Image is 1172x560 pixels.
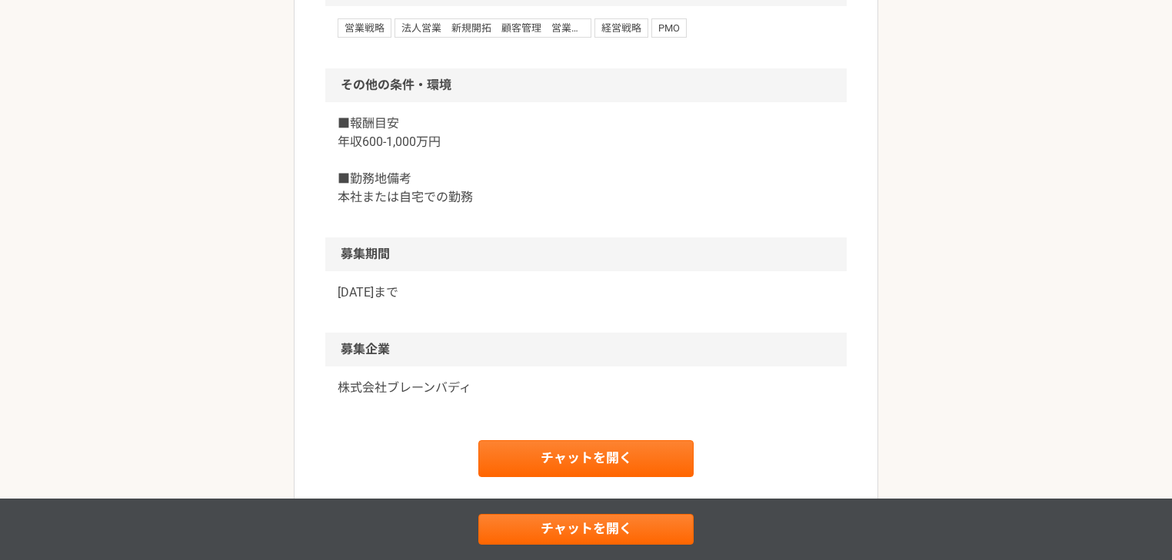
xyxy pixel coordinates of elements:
p: ■報酬目安 年収600-1,000万円 ■勤務地備考 本社または自宅での勤務 [338,114,834,207]
span: 法人営業 新規開拓 顧客管理 営業提案 [395,18,591,37]
a: チャットを開く [478,440,694,477]
span: 営業戦略 [338,18,391,37]
a: チャットを開く [478,514,694,545]
h2: 募集期間 [325,237,847,271]
span: 経営戦略 [594,18,648,37]
a: 株式会社ブレーンバディ [338,379,834,397]
h2: その他の条件・環境 [325,68,847,102]
h2: 募集企業 [325,333,847,366]
span: PMO [651,18,687,37]
p: [DATE]まで [338,283,834,302]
